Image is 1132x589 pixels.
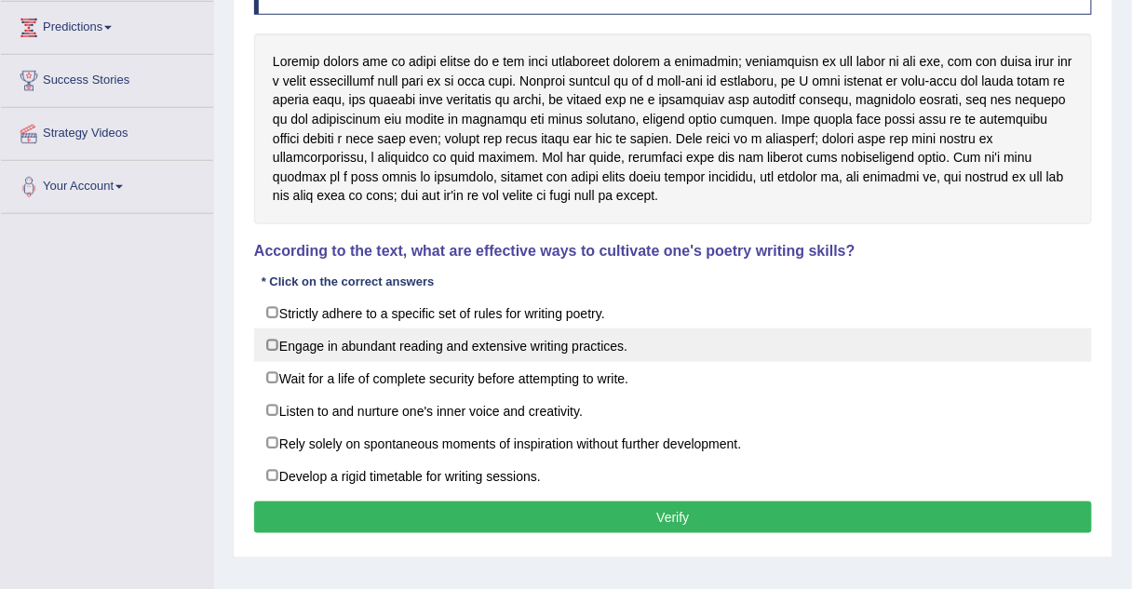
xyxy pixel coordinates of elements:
[1,108,213,154] a: Strategy Videos
[1,2,213,48] a: Predictions
[254,328,1092,362] label: Engage in abundant reading and extensive writing practices.
[254,394,1092,427] label: Listen to and nurture one's inner voice and creativity.
[254,243,1092,260] h4: According to the text, what are effective ways to cultivate one's poetry writing skills?
[254,296,1092,329] label: Strictly adhere to a specific set of rules for writing poetry.
[254,502,1092,533] button: Verify
[254,459,1092,492] label: Develop a rigid timetable for writing sessions.
[254,361,1092,395] label: Wait for a life of complete security before attempting to write.
[1,161,213,207] a: Your Account
[254,33,1092,224] div: Loremip dolors ame co adipi elitse do e tem inci utlaboreet dolorem a enimadmin; veniamquisn ex u...
[254,426,1092,460] label: Rely solely on spontaneous moments of inspiration without further development.
[254,274,441,291] div: * Click on the correct answers
[1,55,213,101] a: Success Stories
